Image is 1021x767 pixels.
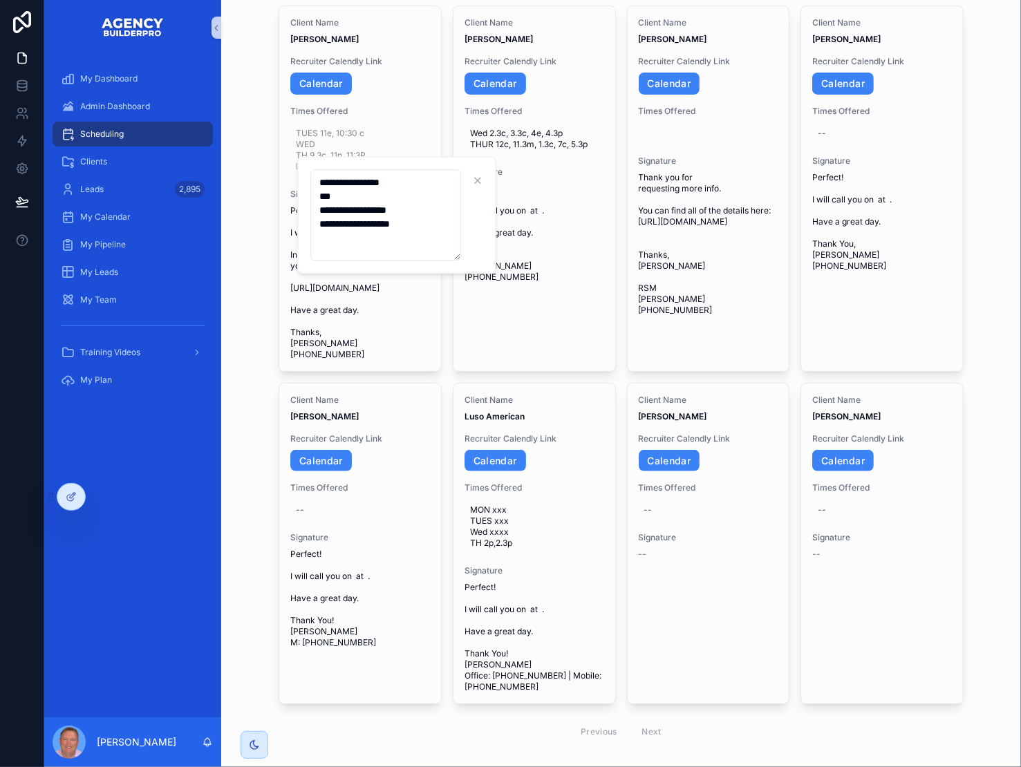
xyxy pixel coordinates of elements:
a: Calendar [290,73,352,95]
span: Times Offered [465,106,604,117]
a: Client Name[PERSON_NAME]Recruiter Calendly LinkCalendarTimes Offered--Signature-- [627,383,790,705]
span: Client Name [812,395,952,406]
span: Client Name [290,395,430,406]
a: Calendar [465,73,526,95]
span: Clients [80,156,107,167]
span: Signature [465,565,604,576]
span: Times Offered [639,482,778,493]
span: Recruiter Calendly Link [639,56,778,67]
a: My Leads [53,260,213,285]
strong: [PERSON_NAME] [812,411,881,422]
a: Clients [53,149,213,174]
span: Recruiter Calendly Link [290,433,430,444]
a: Client Name[PERSON_NAME]Recruiter Calendly LinkCalendarTimes Offered--SignaturePerfect! I will ca... [279,383,442,705]
a: Calendar [812,73,874,95]
a: My Pipeline [53,232,213,257]
span: Client Name [639,395,778,406]
a: My Plan [53,368,213,392]
a: Scheduling [53,122,213,146]
span: My Team [80,294,117,305]
strong: [PERSON_NAME] [639,34,707,44]
span: My Leads [80,267,118,278]
a: Client Name[PERSON_NAME]Recruiter Calendly LinkCalendarTimes OfferedWed 2.3c, 3.3c, 4e, 4.3p THUR... [453,6,616,372]
strong: [PERSON_NAME] [290,34,359,44]
span: My Plan [80,375,112,386]
a: Client Name[PERSON_NAME]Recruiter Calendly LinkCalendarTimes Offered--Signature-- [800,383,964,705]
span: -- [639,549,647,560]
span: Scheduling [80,129,124,140]
strong: Luso American [465,411,525,422]
span: Client Name [465,395,604,406]
span: Recruiter Calendly Link [639,433,778,444]
span: My Calendar [80,211,131,222]
a: Calendar [639,450,700,472]
a: Calendar [465,450,526,472]
strong: [PERSON_NAME] [812,34,881,44]
span: Client Name [290,17,430,28]
span: -- [812,549,821,560]
span: Recruiter Calendly Link [465,56,604,67]
span: Training Videos [80,347,140,358]
span: Wed 2.3c, 3.3c, 4e, 4.3p THUR 12c, 11.3m, 1.3c, 7c, 5.3p [470,128,599,150]
span: Times Offered [290,482,430,493]
strong: [PERSON_NAME] [639,411,707,422]
span: Times Offered [290,106,430,117]
span: Signature [812,155,952,167]
a: Calendar [639,73,700,95]
span: Times Offered [812,482,952,493]
span: Admin Dashboard [80,101,150,112]
div: -- [818,128,826,139]
span: Signature [812,532,952,543]
a: Client Name[PERSON_NAME]Recruiter Calendly LinkCalendarTimes OfferedTUES 11e, 10:30 c WED TH 9.3c... [279,6,442,372]
span: Times Offered [639,106,778,117]
span: Client Name [465,17,604,28]
span: My Dashboard [80,73,138,84]
div: -- [296,504,304,515]
div: scrollable content [44,55,221,413]
img: App logo [101,17,165,39]
a: Training Videos [53,340,213,365]
div: -- [644,504,653,515]
div: 2,895 [175,181,205,198]
span: MON xxx TUES xxx Wed xxxx TH 2p,2.3p [470,504,599,549]
span: Recruiter Calendly Link [812,433,952,444]
p: [PERSON_NAME] [97,735,176,749]
span: Thank you for requesting more info. You can find all of the details here: [URL][DOMAIN_NAME] Than... [639,172,778,316]
span: My Pipeline [80,239,126,250]
strong: [PERSON_NAME] [465,34,533,44]
span: Perfect! I will call you on at . Have a great day. Thank You! [PERSON_NAME] M: [PHONE_NUMBER] [290,549,430,648]
span: Signature [290,532,430,543]
a: My Calendar [53,205,213,229]
span: Perfect! I will call you on at . Have a great day. Thanks, [PERSON_NAME] [PHONE_NUMBER] [465,183,604,283]
span: Signature [639,532,778,543]
span: Signature [290,189,430,200]
a: Leads2,895 [53,177,213,202]
span: TUES 11e, 10:30 c WED TH 9.3c, 11p, 11:3P FRI 10e, 9.3M, 12.3p [296,128,424,172]
span: Client Name [639,17,778,28]
strong: [PERSON_NAME] [290,411,359,422]
span: Signature [465,167,604,178]
a: My Dashboard [53,66,213,91]
span: Leads [80,184,104,195]
a: Client NameLuso AmericanRecruiter Calendly LinkCalendarTimes OfferedMON xxx TUES xxx Wed xxxx TH ... [453,383,616,705]
a: Client Name[PERSON_NAME]Recruiter Calendly LinkCalendarTimes OfferedSignatureThank you for reques... [627,6,790,372]
span: Client Name [812,17,952,28]
span: Signature [639,155,778,167]
span: Recruiter Calendly Link [465,433,604,444]
div: -- [818,504,826,515]
span: Perfect! I will call you on at . Have a great day. Thank You! [PERSON_NAME] Office: [PHONE_NUMBER... [465,582,604,692]
span: Times Offered [465,482,604,493]
span: Recruiter Calendly Link [812,56,952,67]
a: Calendar [290,450,352,472]
a: Admin Dashboard [53,94,213,119]
a: My Team [53,287,213,312]
span: Recruiter Calendly Link [290,56,430,67]
span: Perfect! I will call you on at . In the meantime, here is a video you can watch prior to our call... [290,205,430,360]
a: Calendar [812,450,874,472]
span: Times Offered [812,106,952,117]
a: Client Name[PERSON_NAME]Recruiter Calendly LinkCalendarTimes Offered--SignaturePerfect! I will ca... [800,6,964,372]
span: Perfect! I will call you on at . Have a great day. Thank You, [PERSON_NAME] [PHONE_NUMBER] [812,172,952,272]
